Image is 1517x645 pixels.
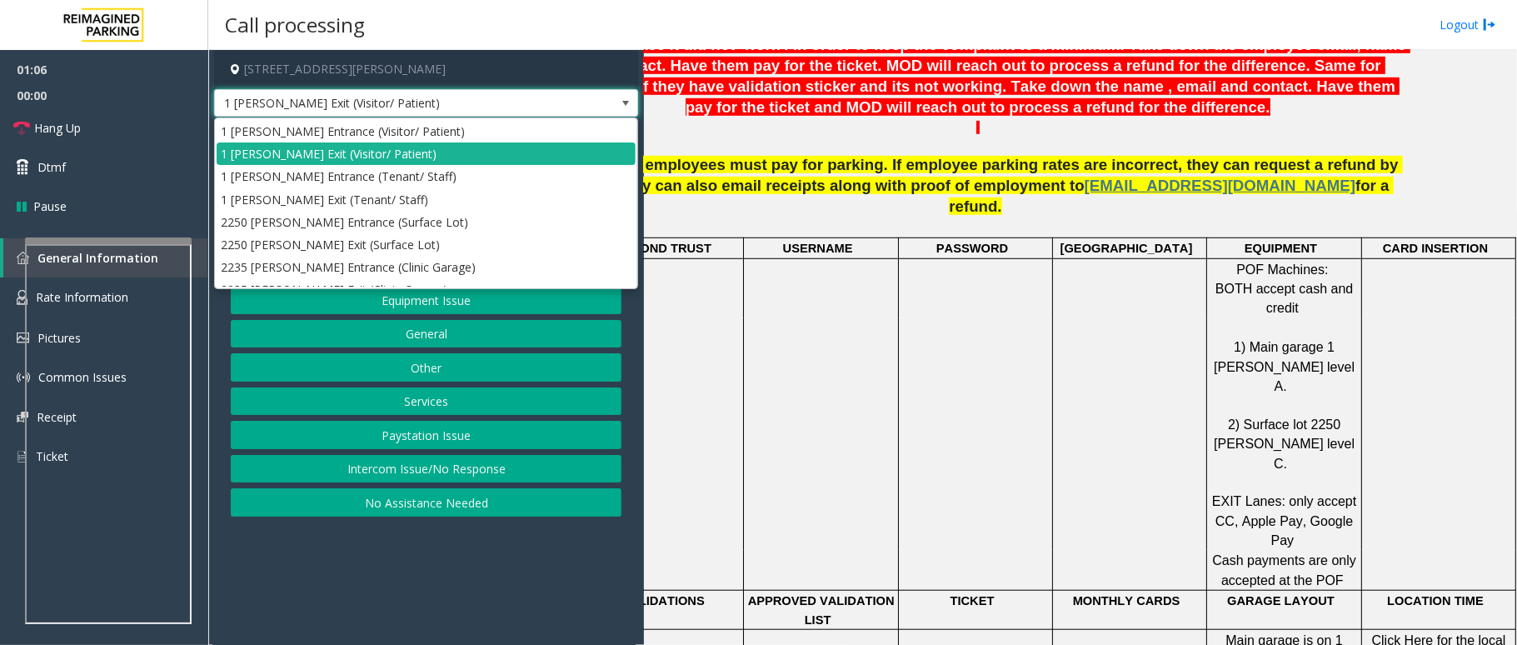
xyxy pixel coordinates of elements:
span: POF Machines: [1236,262,1328,277]
span: EXIT Lanes: only accept CC, Apple Pay, Google Pay [1212,494,1360,547]
li: 2235 [PERSON_NAME] Exit (Clinic Garage) [217,278,636,301]
span: 2) Surface lot 2250 [PERSON_NAME] level C. [1214,417,1358,471]
span: Pause [33,197,67,215]
img: 'icon' [17,412,28,422]
button: Other [231,353,621,382]
h4: [STREET_ADDRESS][PERSON_NAME] [214,50,638,89]
img: 'icon' [17,252,29,264]
button: Intercom Issue/No Response [231,455,621,483]
li: 1 [PERSON_NAME] Entrance (Tenant/ Staff) [217,165,636,187]
button: Paystation Issue [231,421,621,449]
a: General Information [3,238,208,277]
img: 'icon' [17,449,27,464]
img: 'icon' [17,290,27,305]
span: MONTHLY CARDS [1073,594,1180,607]
button: No Assistance Needed [231,488,621,517]
button: Equipment Issue [231,286,621,314]
span: for a refund. [949,177,1393,215]
span: TICKET [951,594,995,607]
span: EQUIPMENT [1245,242,1317,255]
img: 'icon' [17,332,29,343]
span: PASSWORD [936,242,1008,255]
button: Services [231,387,621,416]
li: 2250 [PERSON_NAME] Entrance (Surface Lot) [217,211,636,233]
h3: Call processing [217,4,373,45]
img: logout [1483,16,1496,33]
span: All hospital employees must pay for parking. If employee parking rates are incorrect, they can re... [557,156,1403,194]
li: 1 [PERSON_NAME] Exit (Visitor/ Patient) [217,142,636,165]
span: BOTH accept cash and credit [1215,282,1357,315]
li: 2250 [PERSON_NAME] Exit (Surface Lot) [217,233,636,256]
img: 'icon' [17,371,30,384]
li: 1 [PERSON_NAME] Exit (Tenant/ Staff) [217,188,636,211]
span: CARD INSERTION [1383,242,1488,255]
span: APPROVED VALIDATION LIST [748,594,898,626]
span: BEYOND TRUST [615,242,711,255]
span: 1 [PERSON_NAME] Exit (Visitor/ Patient) [215,90,553,117]
span: LOCATION TIME [1387,594,1484,607]
span: Cash payments are only accepted at the POF [1212,553,1360,587]
span: Hang Up [34,119,81,137]
span: Dtmf [37,158,66,176]
a: [EMAIL_ADDRESS][DOMAIN_NAME] [1085,180,1355,193]
span: VALIDATIONS [621,594,704,607]
li: 2235 [PERSON_NAME] Entrance (Clinic Garage) [217,256,636,278]
span: [GEOGRAPHIC_DATA] [1060,242,1193,255]
span: USERNAME [783,242,853,255]
span: 1) Main garage 1 [PERSON_NAME] level A. [1214,340,1358,393]
button: General [231,320,621,348]
li: 1 [PERSON_NAME] Entrance (Visitor/ Patient) [217,120,636,142]
span: [EMAIL_ADDRESS][DOMAIN_NAME] [1085,177,1355,194]
a: Logout [1440,16,1496,33]
span: GARAGE LAYOUT [1227,594,1335,607]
